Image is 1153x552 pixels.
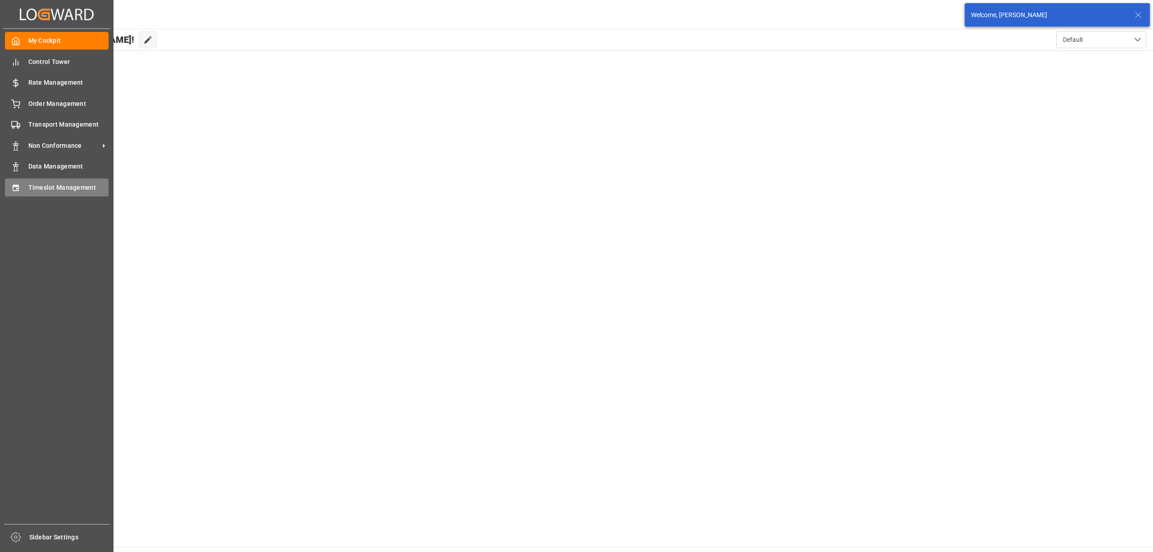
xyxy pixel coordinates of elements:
span: Default [1063,35,1083,45]
a: Order Management [5,95,109,112]
span: Timeslot Management [28,183,109,192]
span: Non Conformance [28,141,100,151]
button: open menu [1056,31,1146,48]
a: Timeslot Management [5,178,109,196]
span: Transport Management [28,120,109,129]
span: Rate Management [28,78,109,87]
a: Data Management [5,158,109,175]
a: My Cockpit [5,32,109,50]
span: Order Management [28,99,109,109]
div: Welcome, [PERSON_NAME] [971,10,1126,20]
span: Data Management [28,162,109,171]
span: Control Tower [28,57,109,67]
span: My Cockpit [28,36,109,46]
a: Transport Management [5,116,109,133]
a: Rate Management [5,74,109,91]
span: Sidebar Settings [29,533,110,542]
